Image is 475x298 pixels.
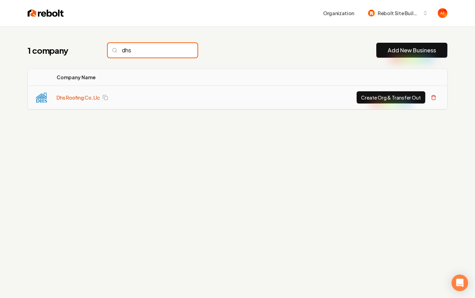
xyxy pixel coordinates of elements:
button: Create Org & Transfer Out [357,91,425,104]
th: Company Name [51,69,206,86]
div: Open Intercom Messenger [452,275,468,291]
h1: 1 company [28,45,94,56]
button: Add New Business [376,43,447,58]
img: Avan Fahimi [438,8,447,18]
img: Dhs Roofing Co, Llc logo [36,92,47,103]
button: Organization [319,7,358,19]
a: Dhs Roofing Co, Llc [57,94,100,101]
img: Rebolt Site Builder [368,10,375,17]
img: Rebolt Logo [28,8,64,18]
input: Search... [108,43,197,58]
a: Add New Business [388,46,436,54]
button: Open user button [438,8,447,18]
span: Rebolt Site Builder [378,10,420,17]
